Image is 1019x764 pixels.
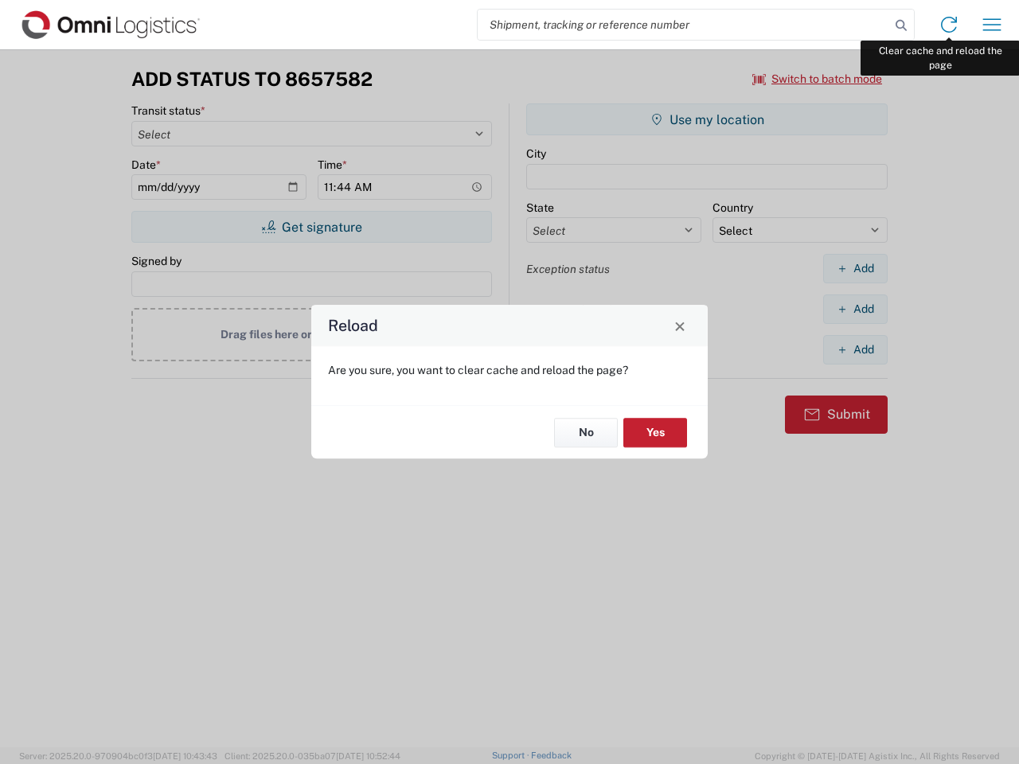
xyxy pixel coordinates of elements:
h4: Reload [328,314,378,337]
input: Shipment, tracking or reference number [478,10,890,40]
button: No [554,418,618,447]
p: Are you sure, you want to clear cache and reload the page? [328,363,691,377]
button: Yes [623,418,687,447]
button: Close [669,314,691,337]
